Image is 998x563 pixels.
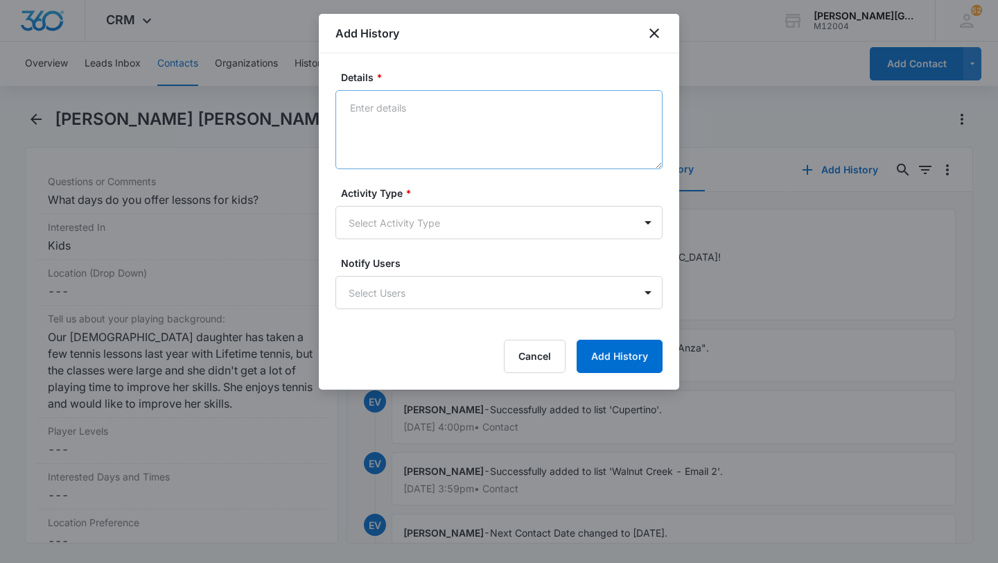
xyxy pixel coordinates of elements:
button: Cancel [504,340,566,373]
button: Add History [577,340,663,373]
h1: Add History [335,25,399,42]
button: close [646,25,663,42]
label: Notify Users [341,256,668,270]
label: Activity Type [341,186,668,200]
label: Details [341,70,668,85]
